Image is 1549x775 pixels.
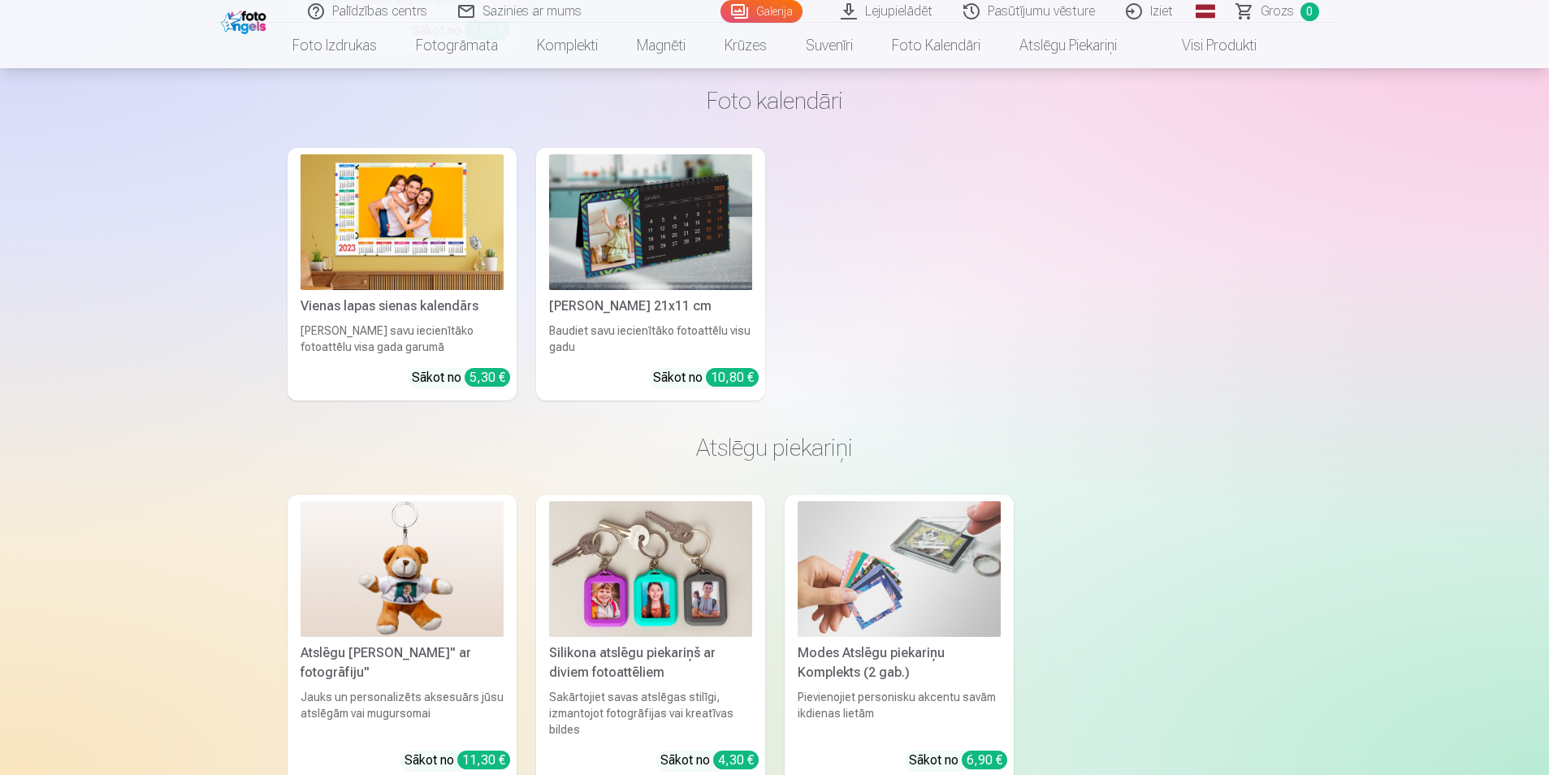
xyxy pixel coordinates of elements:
[301,501,504,637] img: Atslēgu piekariņš Lācītis" ar fotogrāfiju"
[798,501,1001,637] img: Modes Atslēgu piekariņu Komplekts (2 gab.)
[617,23,705,68] a: Magnēti
[221,6,270,34] img: /fa1
[396,23,517,68] a: Fotogrāmata
[786,23,872,68] a: Suvenīri
[713,751,759,769] div: 4,30 €
[301,433,1249,462] h3: Atslēgu piekariņi
[294,689,510,738] div: Jauks un personalizēts aksesuārs jūsu atslēgām vai mugursomai
[543,323,759,355] div: Baudiet savu iecienītāko fotoattēlu visu gadu
[294,297,510,316] div: Vienas lapas sienas kalendārs
[706,368,759,387] div: 10,80 €
[549,501,752,637] img: Silikona atslēgu piekariņš ar diviem fotoattēliem
[653,368,759,387] div: Sākot no
[872,23,1000,68] a: Foto kalendāri
[517,23,617,68] a: Komplekti
[536,148,765,400] a: Galda kalendārs 21x11 cm[PERSON_NAME] 21x11 cmBaudiet savu iecienītāko fotoattēlu visu gaduSākot ...
[660,751,759,770] div: Sākot no
[294,643,510,682] div: Atslēgu [PERSON_NAME]" ar fotogrāfiju"
[412,368,510,387] div: Sākot no
[294,323,510,355] div: [PERSON_NAME] savu iecienītāko fotoattēlu visa gada garumā
[791,689,1007,738] div: Pievienojiet personisku akcentu savām ikdienas lietām
[465,368,510,387] div: 5,30 €
[1261,2,1294,21] span: Grozs
[549,154,752,290] img: Galda kalendārs 21x11 cm
[405,751,510,770] div: Sākot no
[301,86,1249,115] h3: Foto kalendāri
[1000,23,1136,68] a: Atslēgu piekariņi
[1136,23,1276,68] a: Visi produkti
[543,297,759,316] div: [PERSON_NAME] 21x11 cm
[543,643,759,682] div: Silikona atslēgu piekariņš ar diviem fotoattēliem
[457,751,510,769] div: 11,30 €
[705,23,786,68] a: Krūzes
[909,751,1007,770] div: Sākot no
[1300,2,1319,21] span: 0
[962,751,1007,769] div: 6,90 €
[543,689,759,738] div: Sakārtojiet savas atslēgas stilīgi, izmantojot fotogrāfijas vai kreatīvas bildes
[273,23,396,68] a: Foto izdrukas
[791,643,1007,682] div: Modes Atslēgu piekariņu Komplekts (2 gab.)
[301,154,504,290] img: Vienas lapas sienas kalendārs
[288,148,517,400] a: Vienas lapas sienas kalendārsVienas lapas sienas kalendārs[PERSON_NAME] savu iecienītāko fotoattē...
